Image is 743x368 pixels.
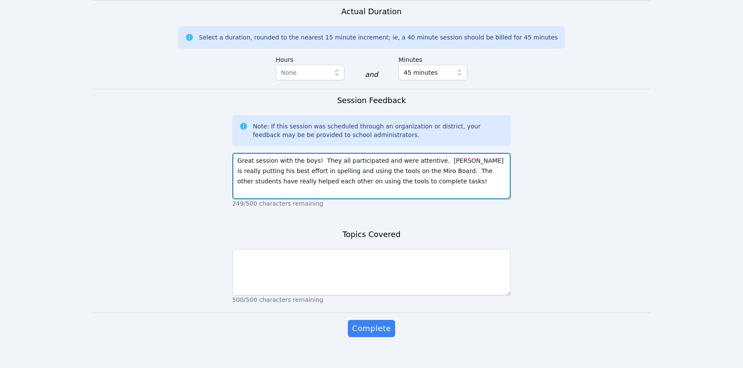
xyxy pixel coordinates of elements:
[352,322,391,335] span: Complete
[341,6,402,18] h3: Actual Duration
[348,320,395,337] button: Complete
[365,70,378,80] div: and
[342,228,400,240] h3: Topics Covered
[199,33,557,42] div: Select a duration, rounded to the nearest 15 minute increment; ie, a 40 minute session should be ...
[276,52,344,65] label: Hours
[281,69,297,76] span: None
[276,65,344,80] button: None
[232,199,511,208] p: 249/500 characters remaining
[232,295,511,304] p: 500/500 characters remaining
[253,122,504,139] div: Note: If this session was scheduled through an organization or district, your feedback may be be ...
[232,153,511,199] textarea: Great session with the boys! They all participated and were attentive. [PERSON_NAME] is really pu...
[337,94,406,106] h3: Session Feedback
[404,67,438,78] span: 45 minutes
[399,65,467,80] button: 45 minutes
[399,52,467,65] label: Minutes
